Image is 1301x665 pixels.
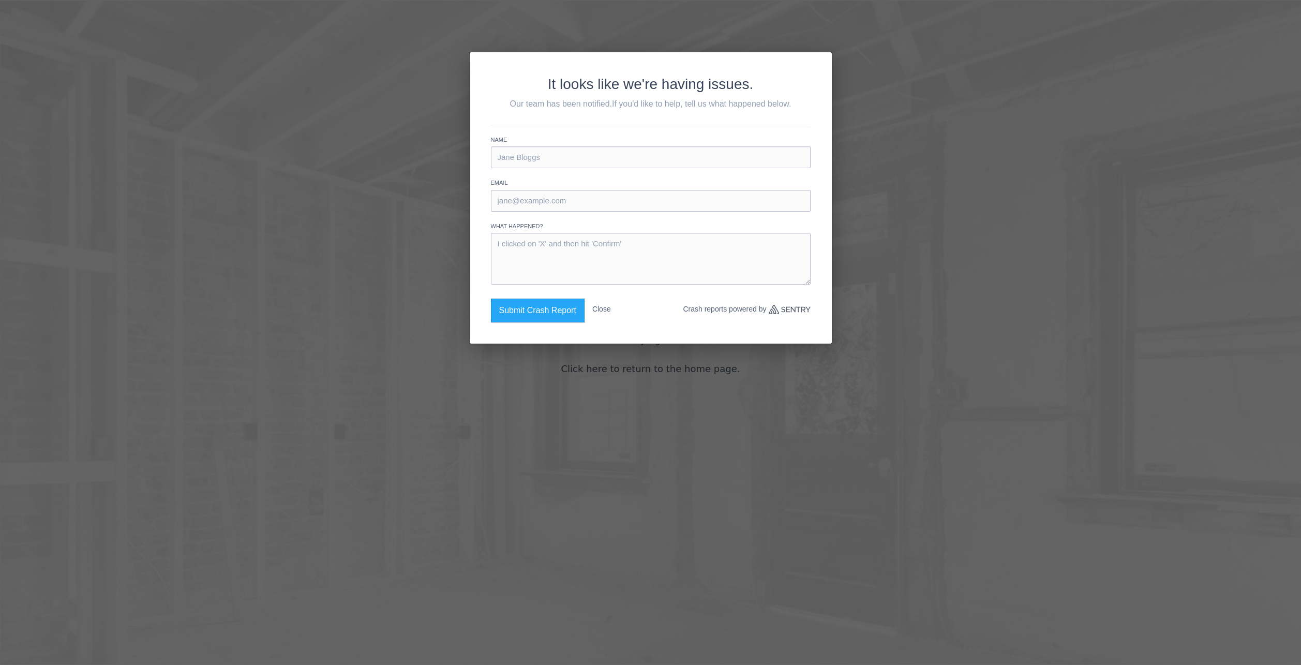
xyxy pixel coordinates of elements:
label: Email [491,179,811,187]
button: Close [592,299,611,320]
input: jane@example.com [491,190,811,212]
h2: It looks like we're having issues. [491,73,811,95]
a: Sentry [769,305,811,314]
input: Jane Bloggs [491,146,811,168]
p: Crash reports powered by [683,299,810,320]
label: What happened? [491,222,811,231]
label: Name [491,136,811,144]
p: Our team has been notified. [491,98,811,110]
button: Submit Crash Report [491,299,585,322]
span: If you'd like to help, tell us what happened below. [612,99,791,108]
